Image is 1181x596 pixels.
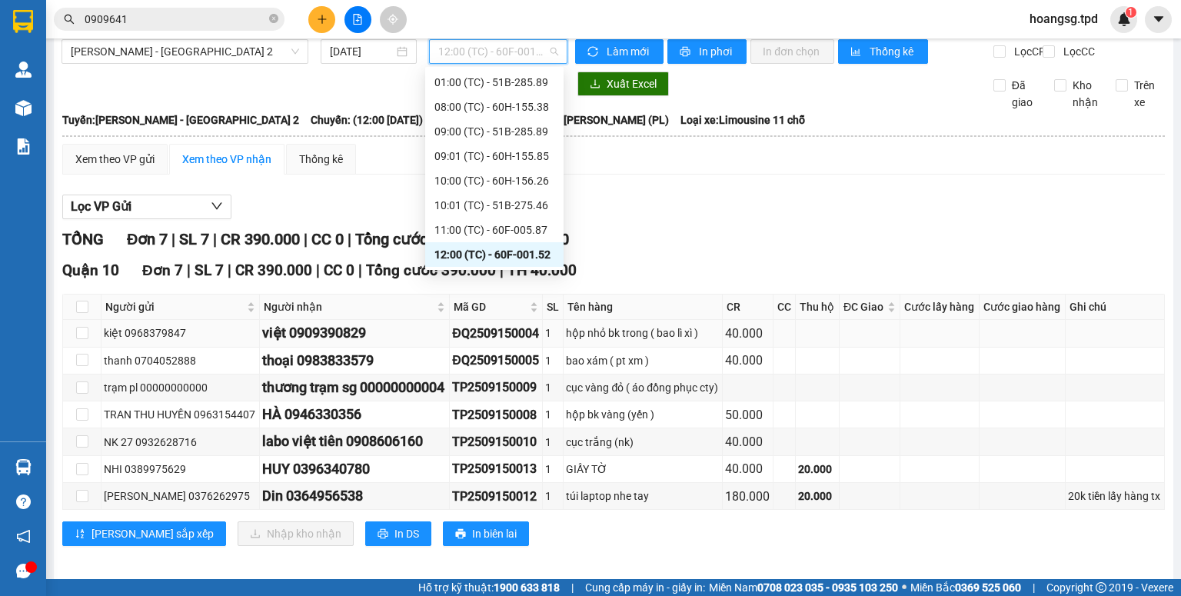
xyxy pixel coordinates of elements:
[62,195,231,219] button: Lọc VP Gửi
[452,351,540,370] div: ĐQ2509150005
[607,75,657,92] span: Xuất Excel
[171,230,175,248] span: |
[566,461,720,478] div: GIẤY TỜ
[955,581,1021,594] strong: 0369 525 060
[680,112,805,128] span: Loại xe: Limousine 11 chỗ
[179,230,209,248] span: SL 7
[1033,579,1035,596] span: |
[264,298,434,315] span: Người nhận
[324,261,354,279] span: CC 0
[900,295,980,320] th: Cước lấy hàng
[235,261,312,279] span: CR 390.000
[262,431,447,452] div: labo việt tiên 0908606160
[709,579,898,596] span: Miền Nam
[850,46,863,58] span: bar-chart
[450,320,543,347] td: ĐQ2509150004
[388,14,398,25] span: aim
[1017,9,1110,28] span: hoangsg.tpd
[378,528,388,541] span: printer
[394,525,419,542] span: In DS
[566,379,720,396] div: cục vàng đỏ ( áo đồng phục cty)
[450,456,543,483] td: TP2509150013
[452,487,540,506] div: TP2509150012
[531,112,669,128] span: Tài xế: [PERSON_NAME] (PL)
[725,405,770,425] div: 50.000
[317,14,328,25] span: plus
[16,494,31,509] span: question-circle
[269,14,278,23] span: close-circle
[454,298,527,315] span: Mã GD
[104,434,257,451] div: NK 27 0932628716
[545,488,561,504] div: 1
[1145,6,1172,33] button: caret-down
[434,74,554,91] div: 01:00 (TC) - 51B-285.89
[127,230,168,248] span: Đơn 7
[380,6,407,33] button: aim
[418,579,560,596] span: Hỗ trợ kỹ thuật:
[723,295,773,320] th: CR
[75,528,85,541] span: sort-ascending
[16,529,31,544] span: notification
[757,581,898,594] strong: 0708 023 035 - 0935 103 250
[798,488,837,504] div: 20.000
[262,322,447,344] div: việt 0909390829
[980,295,1066,320] th: Cước giao hàng
[796,295,840,320] th: Thu hộ
[262,458,447,480] div: HUY 0396340780
[575,39,664,64] button: syncLàm mới
[566,406,720,423] div: hộp bk vàng (yến )
[1066,77,1104,111] span: Kho nhận
[750,39,834,64] button: In đơn chọn
[308,6,335,33] button: plus
[545,461,561,478] div: 1
[545,379,561,396] div: 1
[725,459,770,478] div: 40.000
[590,78,600,91] span: download
[450,348,543,375] td: ĐQ2509150005
[316,261,320,279] span: |
[1057,43,1097,60] span: Lọc CC
[545,325,561,341] div: 1
[607,43,651,60] span: Làm mới
[566,434,720,451] div: cục trắng (nk)
[13,10,33,33] img: logo-vxr
[725,487,770,506] div: 180.000
[545,352,561,369] div: 1
[64,14,75,25] span: search
[450,483,543,510] td: TP2509150012
[187,261,191,279] span: |
[725,324,770,343] div: 40.000
[1128,77,1166,111] span: Trên xe
[667,39,747,64] button: printerIn phơi
[545,434,561,451] div: 1
[1117,12,1131,26] img: icon-new-feature
[564,295,723,320] th: Tên hàng
[587,46,600,58] span: sync
[352,14,363,25] span: file-add
[450,375,543,401] td: TP2509150009
[1006,77,1043,111] span: Đã giao
[182,151,271,168] div: Xem theo VP nhận
[105,298,244,315] span: Người gửi
[365,521,431,546] button: printerIn DS
[500,261,504,279] span: |
[699,43,734,60] span: In phơi
[348,230,351,248] span: |
[870,43,916,60] span: Thống kê
[843,298,884,315] span: ĐC Giao
[494,581,560,594] strong: 1900 633 818
[452,459,540,478] div: TP2509150013
[434,148,554,165] div: 09:01 (TC) - 60H-155.85
[104,352,257,369] div: thanh 0704052888
[434,246,554,263] div: 12:00 (TC) - 60F-001.52
[311,112,423,128] span: Chuyến: (12:00 [DATE])
[434,123,554,140] div: 09:00 (TC) - 51B-285.89
[355,230,487,248] span: Tổng cước 390.000
[680,46,693,58] span: printer
[902,584,907,591] span: ⚪️
[299,151,343,168] div: Thống kê
[1152,12,1166,26] span: caret-down
[104,488,257,504] div: [PERSON_NAME] 0376262975
[571,579,574,596] span: |
[62,261,119,279] span: Quận 10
